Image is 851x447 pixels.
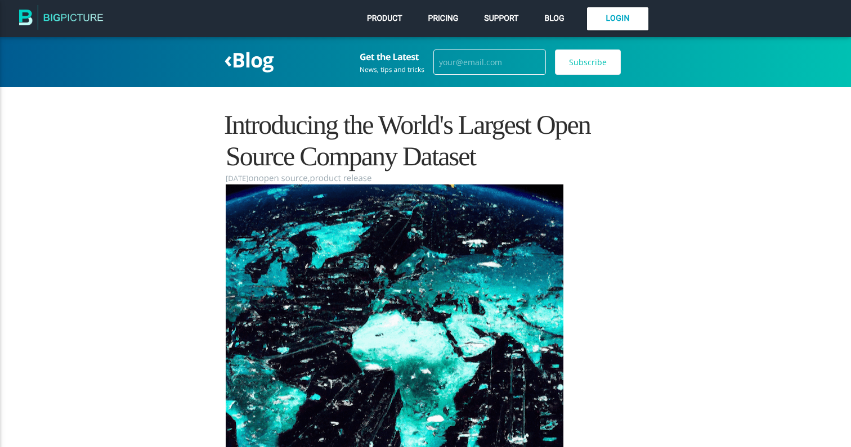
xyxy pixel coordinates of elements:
[587,7,648,30] a: Login
[364,11,405,26] a: Product
[226,172,249,184] time: [DATE]
[224,46,274,74] a: ‹Blog
[259,173,308,184] a: open source
[224,43,232,74] span: ‹
[226,110,625,171] h1: Introducing the World's Largest Open Source Company Dataset
[428,14,459,23] span: Pricing
[226,172,625,184] section: on ,
[310,173,372,184] a: product release
[360,52,424,62] h3: Get the Latest
[360,66,424,73] div: News, tips and tricks
[481,11,521,26] a: Support
[425,11,462,26] a: Pricing
[541,11,567,26] a: Blog
[433,49,546,75] input: your@email.com
[19,4,104,33] img: The BigPicture.io Blog
[367,14,402,23] span: Product
[555,49,621,75] input: Subscribe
